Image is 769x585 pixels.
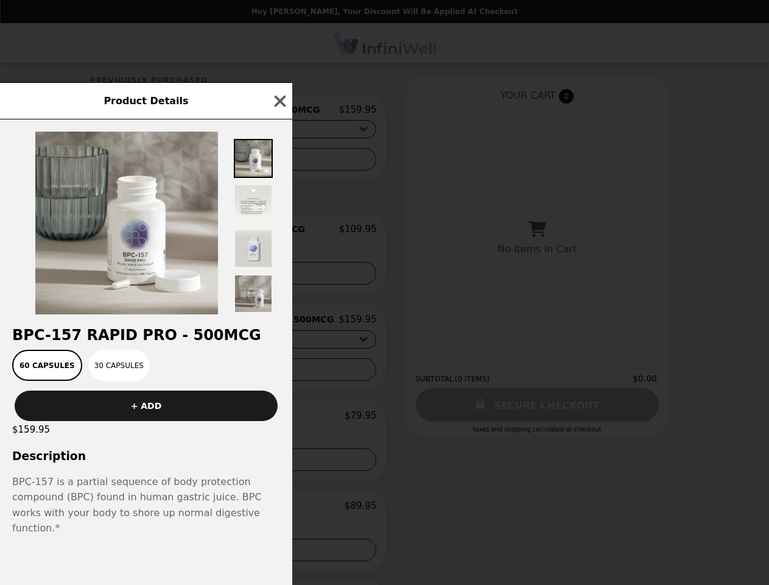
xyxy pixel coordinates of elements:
button: + ADD [15,391,278,421]
button: 60 Capsules [12,350,82,381]
span: Product Details [104,95,188,107]
img: Thumbnail 3 [234,229,273,268]
img: Thumbnail 4 [234,274,273,313]
img: 60 Capsules [35,132,218,314]
img: Thumbnail 2 [234,184,273,223]
span: BPC-157 is a partial sequence of body protection compound (BPC) found in human gastric juice. BPC... [12,476,262,534]
button: 30 Capsules [88,350,150,381]
img: Thumbnail 1 [234,139,273,178]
